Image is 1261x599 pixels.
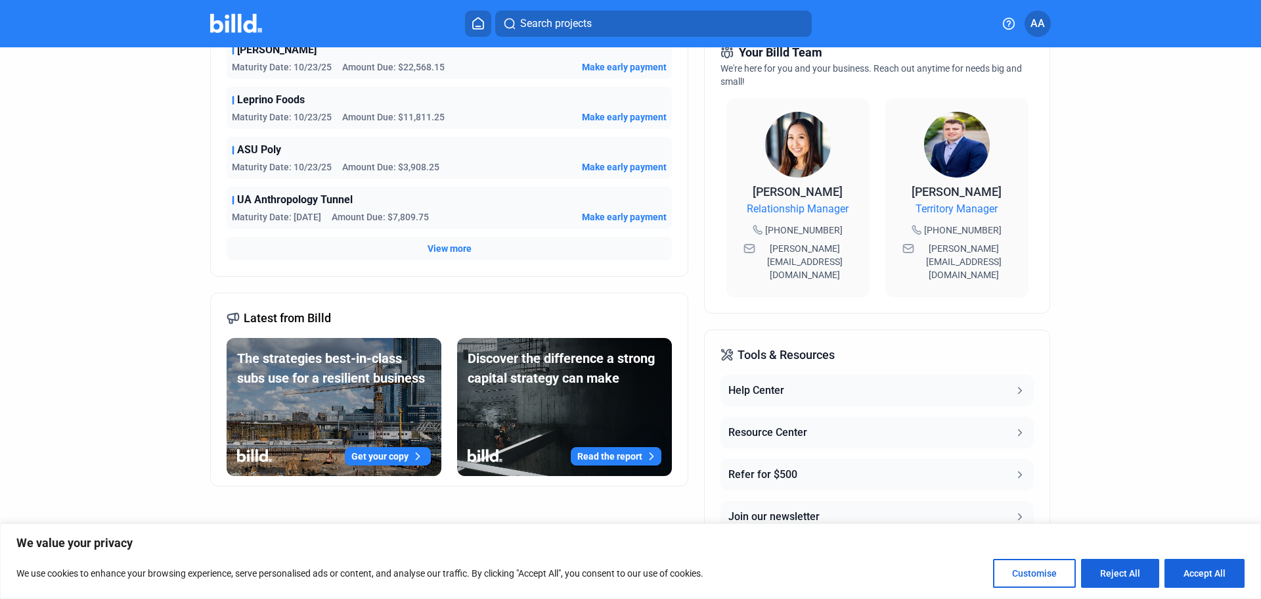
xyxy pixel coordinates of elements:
span: [PERSON_NAME] [912,185,1002,199]
span: Amount Due: $22,568.15 [342,60,445,74]
img: Relationship Manager [765,112,831,178]
button: Help Center [720,375,1033,406]
span: Maturity Date: 10/23/25 [232,110,332,124]
span: [PERSON_NAME][EMAIL_ADDRESS][DOMAIN_NAME] [917,242,1011,281]
span: Amount Due: $7,809.75 [332,210,429,224]
span: Your Billd Team [739,43,822,62]
button: AA [1025,11,1051,37]
span: Maturity Date: [DATE] [232,210,321,224]
img: Billd Company Logo [210,14,262,33]
span: Amount Due: $11,811.25 [342,110,445,124]
div: Help Center [728,383,784,398]
span: Territory Manager [916,201,998,217]
p: We value your privacy [16,535,1245,551]
button: Search projects [495,11,812,37]
button: Accept All [1164,559,1245,588]
span: Leprino Foods [237,92,305,108]
button: Refer for $500 [720,459,1033,491]
div: Resource Center [728,425,807,441]
span: We're here for you and your business. Reach out anytime for needs big and small! [720,63,1022,87]
span: [PERSON_NAME] [237,42,317,58]
button: Join our newsletter [720,501,1033,533]
span: ASU Poly [237,142,281,158]
button: Customise [993,559,1076,588]
span: Amount Due: $3,908.25 [342,160,439,174]
button: Resource Center [720,417,1033,448]
p: We use cookies to enhance your browsing experience, serve personalised ads or content, and analys... [16,565,703,581]
div: Discover the difference a strong capital strategy can make [468,348,661,388]
div: Join our newsletter [728,509,820,525]
span: Latest from Billd [244,309,331,327]
span: [PERSON_NAME][EMAIL_ADDRESS][DOMAIN_NAME] [758,242,852,281]
button: Get your copy [345,447,431,466]
span: Tools & Resources [738,346,835,364]
span: Maturity Date: 10/23/25 [232,160,332,174]
span: Maturity Date: 10/23/25 [232,60,332,74]
span: [PHONE_NUMBER] [765,224,843,237]
div: The strategies best-in-class subs use for a resilient business [237,348,431,388]
button: Make early payment [582,160,667,174]
span: [PHONE_NUMBER] [924,224,1002,237]
button: Make early payment [582,210,667,224]
button: Make early payment [582,110,667,124]
button: Reject All [1081,559,1159,588]
span: Search projects [520,16,592,32]
button: Make early payment [582,60,667,74]
img: Territory Manager [924,112,990,178]
span: UA Anthropology Tunnel [237,192,353,208]
span: Relationship Manager [747,201,849,217]
button: View more [428,242,472,255]
button: Read the report [571,447,661,466]
span: [PERSON_NAME] [753,185,843,199]
span: AA [1030,16,1045,32]
div: Refer for $500 [728,467,797,483]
